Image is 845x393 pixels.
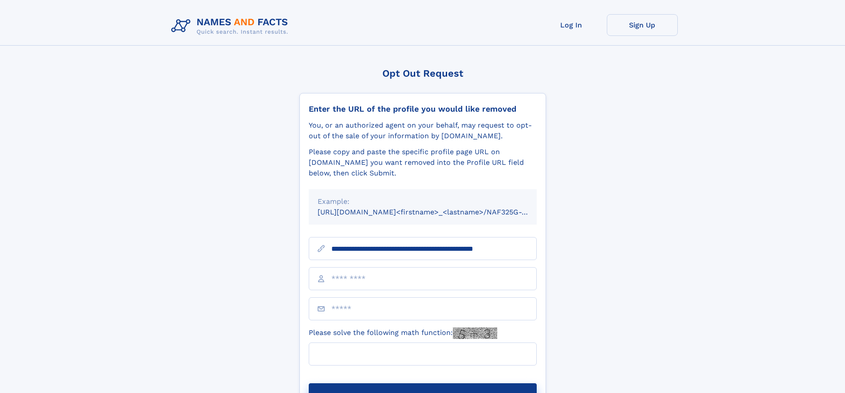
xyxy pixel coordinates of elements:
[607,14,678,36] a: Sign Up
[309,327,497,339] label: Please solve the following math function:
[299,68,546,79] div: Opt Out Request
[309,104,537,114] div: Enter the URL of the profile you would like removed
[309,120,537,141] div: You, or an authorized agent on your behalf, may request to opt-out of the sale of your informatio...
[318,196,528,207] div: Example:
[309,147,537,179] div: Please copy and paste the specific profile page URL on [DOMAIN_NAME] you want removed into the Pr...
[536,14,607,36] a: Log In
[318,208,554,216] small: [URL][DOMAIN_NAME]<firstname>_<lastname>/NAF325G-xxxxxxxx
[168,14,295,38] img: Logo Names and Facts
